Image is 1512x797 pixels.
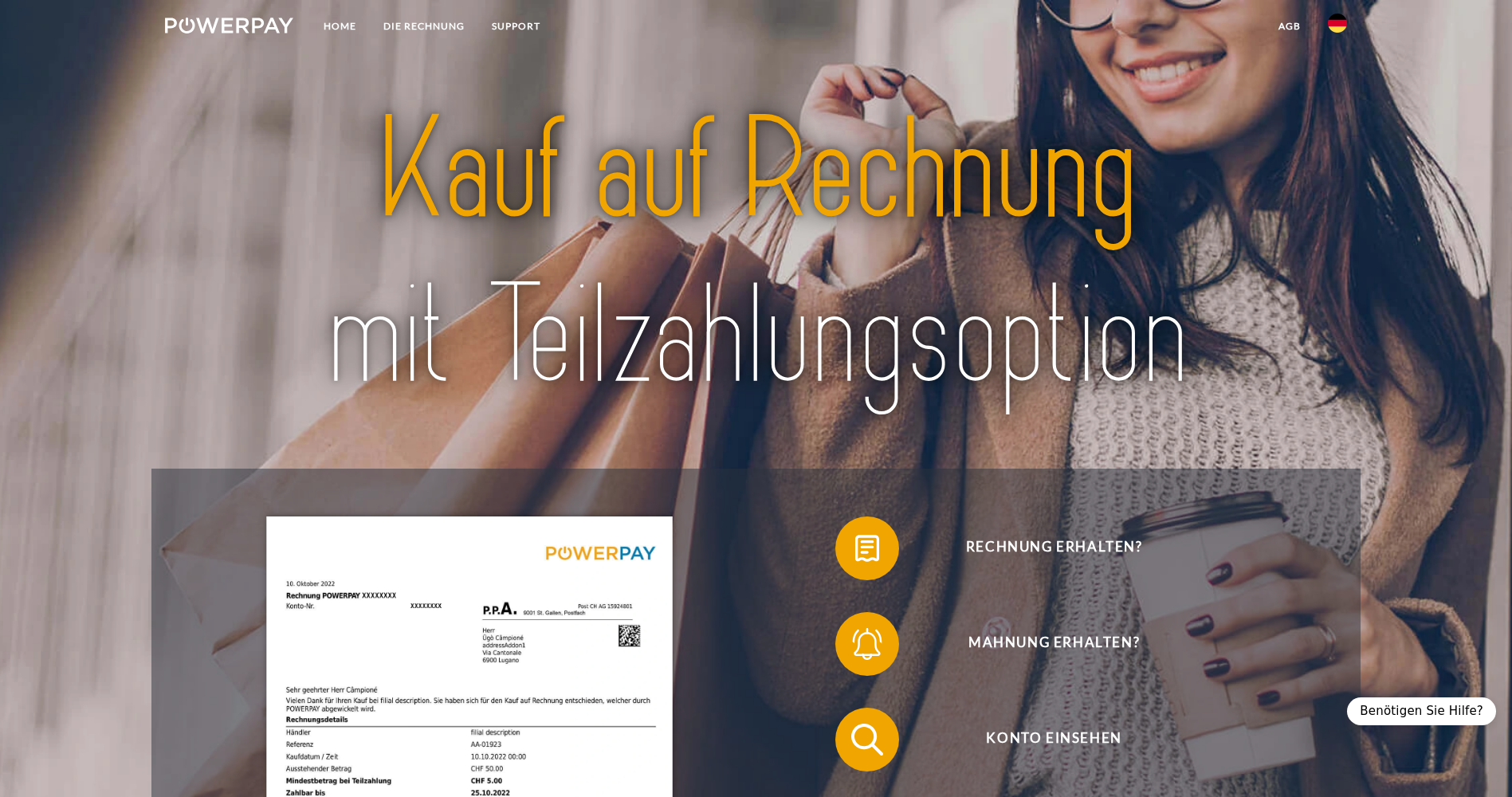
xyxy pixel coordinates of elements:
[858,516,1249,580] span: Rechnung erhalten?
[835,612,1250,676] button: Mahnung erhalten?
[478,12,554,41] a: SUPPORT
[1347,697,1496,725] div: Benötigen Sie Hilfe?
[1328,14,1347,33] img: de
[858,612,1249,676] span: Mahnung erhalten?
[847,624,887,664] img: qb_bell.svg
[1265,12,1314,41] a: agb
[370,12,478,41] a: DIE RECHNUNG
[835,516,1250,580] button: Rechnung erhalten?
[223,80,1289,427] img: title-powerpay_de.svg
[847,720,887,760] img: qb_search.svg
[310,12,370,41] a: Home
[858,708,1249,771] span: Konto einsehen
[165,18,293,33] img: logo-powerpay-white.svg
[835,708,1250,771] button: Konto einsehen
[847,528,887,568] img: qb_bill.svg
